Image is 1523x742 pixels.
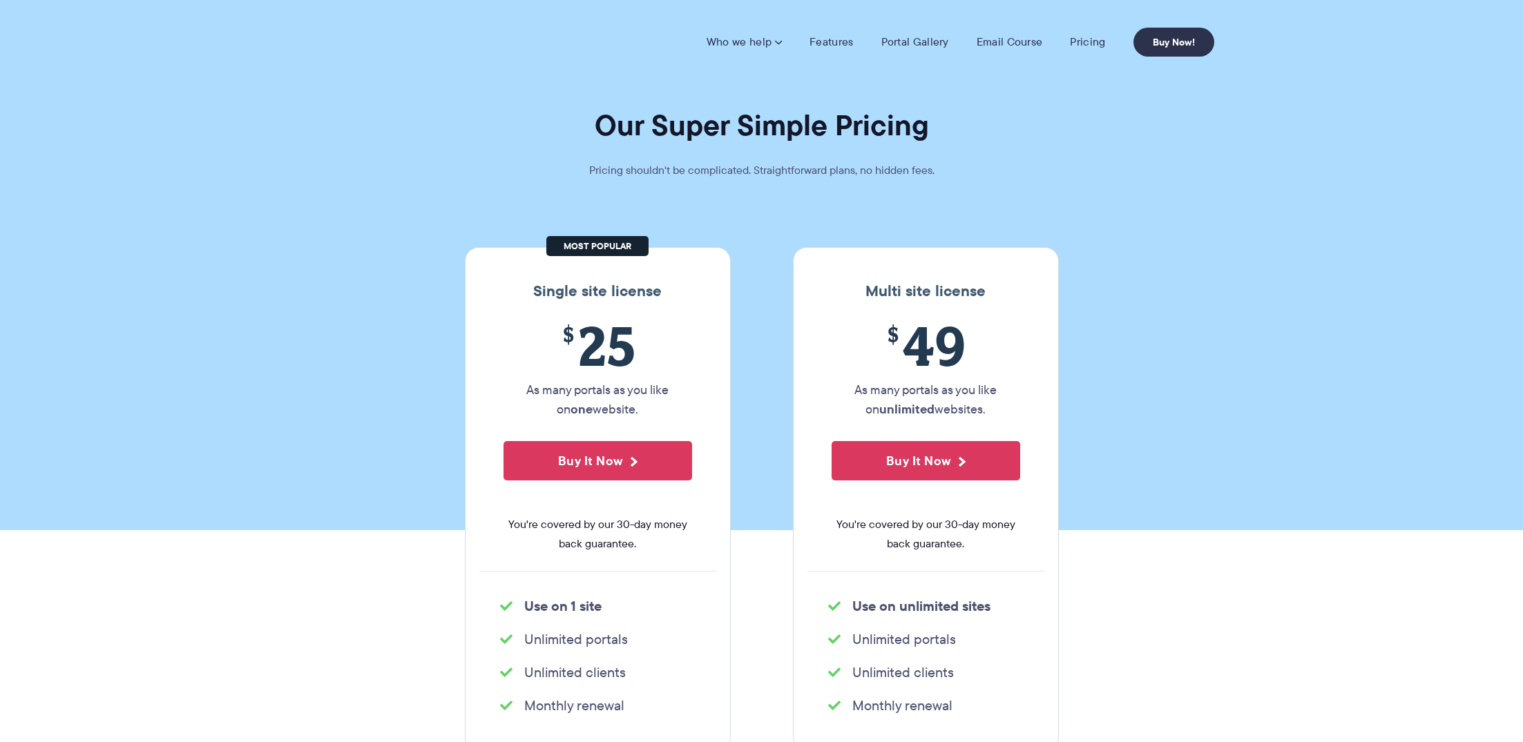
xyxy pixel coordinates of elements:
a: Email Course [977,35,1043,49]
strong: Use on 1 site [524,596,602,616]
a: Who we help [707,35,782,49]
span: 49 [832,314,1020,377]
a: Pricing [1070,35,1105,49]
li: Monthly renewal [500,696,696,715]
button: Buy It Now [832,441,1020,480]
strong: one [571,400,593,418]
li: Monthly renewal [828,696,1024,715]
p: As many portals as you like on website. [504,380,692,419]
h3: Single site license [479,282,716,300]
span: 25 [504,314,692,377]
strong: unlimited [879,400,935,418]
li: Unlimited portals [500,629,696,649]
p: Pricing shouldn't be complicated. Straightforward plans, no hidden fees. [555,161,969,180]
strong: Use on unlimited sites [852,596,990,616]
a: Portal Gallery [881,35,949,49]
span: You're covered by our 30-day money back guarantee. [832,515,1020,554]
li: Unlimited clients [500,663,696,682]
li: Unlimited clients [828,663,1024,682]
p: As many portals as you like on websites. [832,380,1020,419]
a: Buy Now! [1133,28,1214,57]
h3: Multi site license [807,282,1044,300]
a: Features [810,35,853,49]
span: You're covered by our 30-day money back guarantee. [504,515,692,554]
button: Buy It Now [504,441,692,480]
li: Unlimited portals [828,629,1024,649]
